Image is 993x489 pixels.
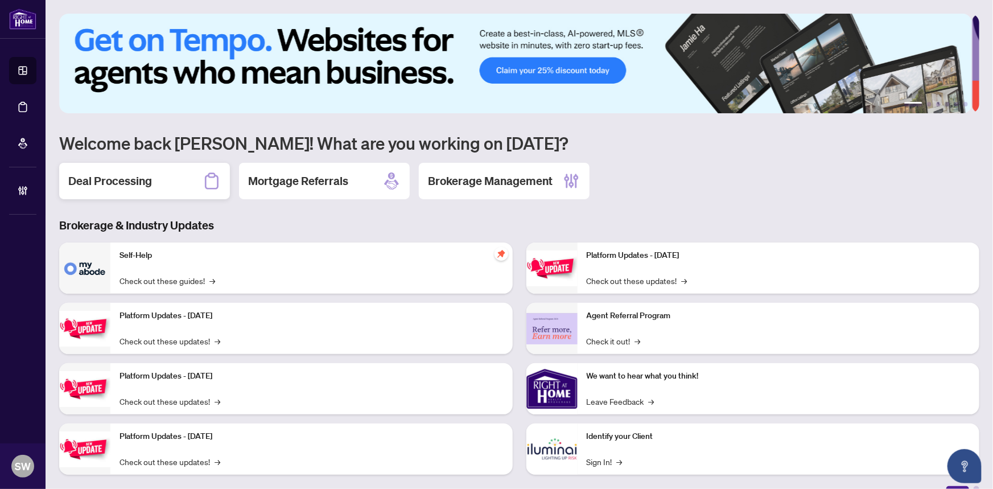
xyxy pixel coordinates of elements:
[587,370,971,383] p: We want to hear what you think!
[59,14,972,113] img: Slide 0
[120,395,220,408] a: Check out these updates!→
[963,102,968,106] button: 6
[927,102,932,106] button: 2
[215,455,220,468] span: →
[682,274,687,287] span: →
[587,430,971,443] p: Identify your Client
[526,424,578,475] img: Identify your Client
[209,274,215,287] span: →
[587,395,654,408] a: Leave Feedback→
[904,102,922,106] button: 1
[215,395,220,408] span: →
[947,449,982,483] button: Open asap
[59,132,979,154] h1: Welcome back [PERSON_NAME]! What are you working on [DATE]?
[936,102,941,106] button: 3
[617,455,623,468] span: →
[120,430,504,443] p: Platform Updates - [DATE]
[587,274,687,287] a: Check out these updates!→
[526,250,578,286] img: Platform Updates - June 23, 2025
[495,247,508,261] span: pushpin
[215,335,220,347] span: →
[587,455,623,468] a: Sign In!→
[945,102,950,106] button: 4
[59,243,110,294] img: Self-Help
[587,249,971,262] p: Platform Updates - [DATE]
[526,313,578,344] img: Agent Referral Program
[68,173,152,189] h2: Deal Processing
[428,173,553,189] h2: Brokerage Management
[120,249,504,262] p: Self-Help
[59,371,110,407] img: Platform Updates - July 21, 2025
[649,395,654,408] span: →
[120,455,220,468] a: Check out these updates!→
[9,9,36,30] img: logo
[120,335,220,347] a: Check out these updates!→
[59,217,979,233] h3: Brokerage & Industry Updates
[59,432,110,467] img: Platform Updates - July 8, 2025
[954,102,959,106] button: 5
[120,370,504,383] p: Platform Updates - [DATE]
[120,310,504,322] p: Platform Updates - [DATE]
[526,363,578,414] img: We want to hear what you think!
[248,173,348,189] h2: Mortgage Referrals
[15,458,31,474] span: SW
[59,311,110,347] img: Platform Updates - September 16, 2025
[635,335,641,347] span: →
[587,335,641,347] a: Check it out!→
[587,310,971,322] p: Agent Referral Program
[120,274,215,287] a: Check out these guides!→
